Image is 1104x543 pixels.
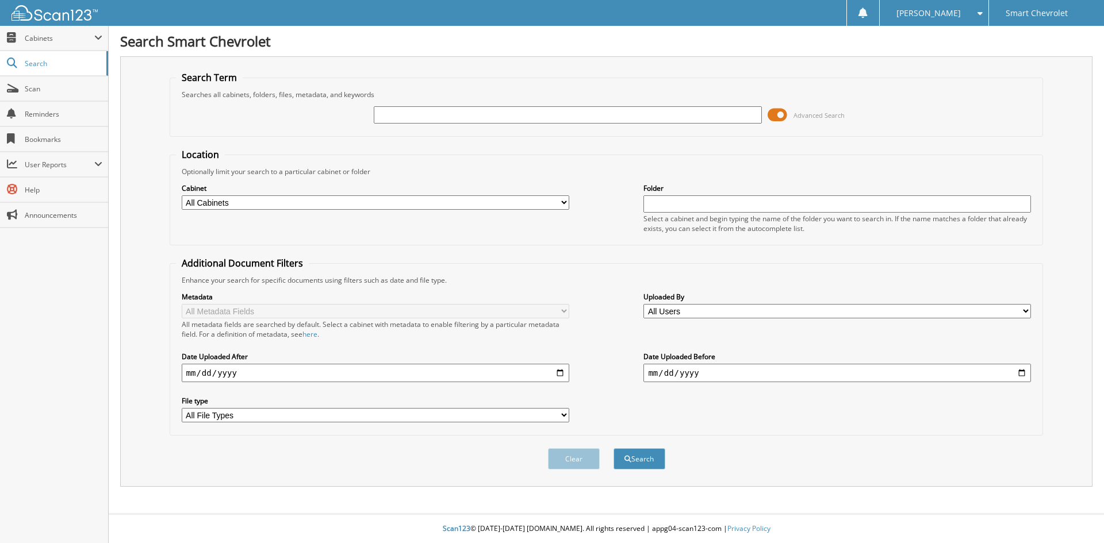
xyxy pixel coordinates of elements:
button: Search [614,448,665,469]
span: Bookmarks [25,134,102,144]
div: Searches all cabinets, folders, files, metadata, and keywords [176,90,1037,99]
label: Uploaded By [643,292,1031,302]
input: start [182,364,569,382]
button: Clear [548,448,600,469]
span: Cabinets [25,33,94,43]
label: Date Uploaded After [182,352,569,361]
a: here [302,329,317,339]
span: Scan123 [443,523,470,533]
label: Metadata [182,292,569,302]
label: Cabinet [182,183,569,193]
span: Smart Chevrolet [1006,10,1068,17]
input: end [643,364,1031,382]
legend: Search Term [176,71,243,84]
span: Reminders [25,109,102,119]
span: Help [25,185,102,195]
legend: Location [176,148,225,161]
span: Scan [25,84,102,94]
label: Folder [643,183,1031,193]
span: Announcements [25,210,102,220]
div: Select a cabinet and begin typing the name of the folder you want to search in. If the name match... [643,214,1031,233]
a: Privacy Policy [727,523,770,533]
div: Enhance your search for specific documents using filters such as date and file type. [176,275,1037,285]
span: Advanced Search [793,111,845,120]
legend: Additional Document Filters [176,257,309,269]
div: © [DATE]-[DATE] [DOMAIN_NAME]. All rights reserved | appg04-scan123-com | [109,515,1104,543]
span: User Reports [25,160,94,170]
div: Optionally limit your search to a particular cabinet or folder [176,167,1037,176]
label: Date Uploaded Before [643,352,1031,361]
span: Search [25,59,101,68]
h1: Search Smart Chevrolet [120,32,1092,51]
label: File type [182,396,569,406]
div: All metadata fields are searched by default. Select a cabinet with metadata to enable filtering b... [182,319,569,339]
img: scan123-logo-white.svg [11,5,98,21]
span: [PERSON_NAME] [896,10,961,17]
